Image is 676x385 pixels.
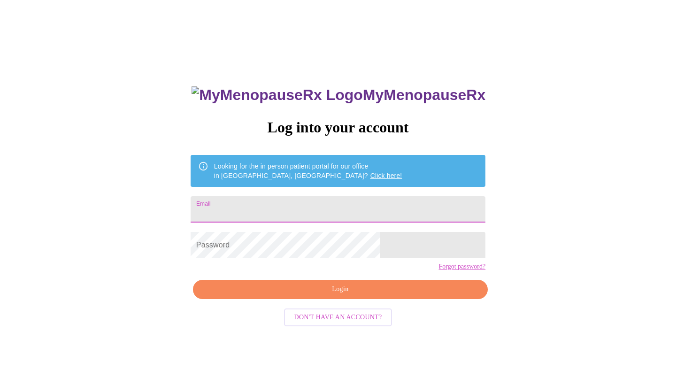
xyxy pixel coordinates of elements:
a: Forgot password? [438,263,485,270]
span: Login [204,284,477,295]
h3: Log into your account [191,119,485,136]
span: Don't have an account? [294,312,382,323]
div: Looking for the in person patient portal for our office in [GEOGRAPHIC_DATA], [GEOGRAPHIC_DATA]? [214,158,402,184]
a: Click here! [370,172,402,179]
h3: MyMenopauseRx [192,86,485,104]
button: Login [193,280,488,299]
img: MyMenopauseRx Logo [192,86,362,104]
a: Don't have an account? [282,312,395,320]
button: Don't have an account? [284,308,392,327]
